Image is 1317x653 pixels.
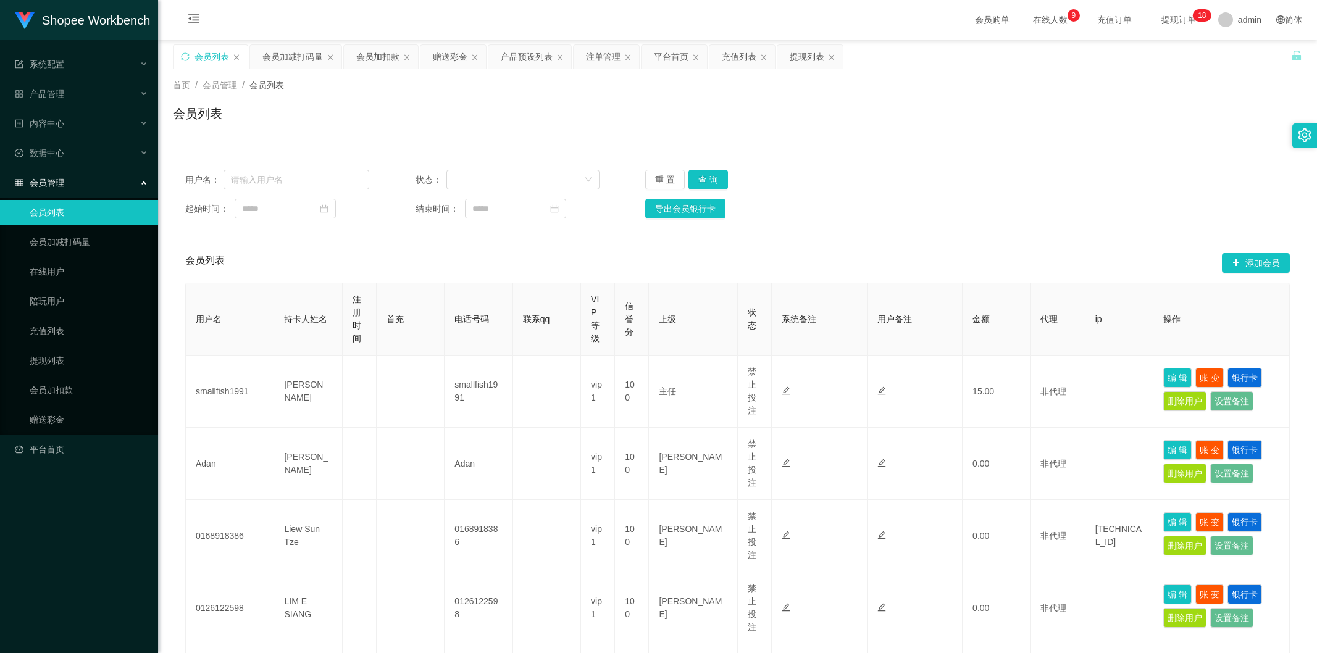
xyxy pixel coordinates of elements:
span: 充值订单 [1091,15,1138,24]
button: 银行卡 [1227,440,1262,460]
img: logo.9652507e.png [15,12,35,30]
button: 编 辑 [1163,368,1192,388]
a: 会员加扣款 [30,378,148,402]
button: 导出会员银行卡 [645,199,725,218]
span: 会员列表 [249,80,284,90]
span: 禁止投注 [748,583,756,632]
div: 注单管理 [586,45,621,69]
span: / [195,80,198,90]
i: 图标: check-circle-o [15,149,23,157]
i: 图标: close [828,54,835,61]
span: 产品管理 [15,89,64,99]
div: 会员加扣款 [356,45,399,69]
i: 图标: unlock [1291,50,1302,61]
td: 15.00 [963,356,1031,428]
button: 图标: plus添加会员 [1222,253,1290,273]
div: 会员列表 [194,45,229,69]
a: 在线用户 [30,259,148,284]
span: 信誉分 [625,301,633,337]
span: / [242,80,245,90]
span: 禁止投注 [748,511,756,560]
span: 状态： [416,173,446,186]
div: 赠送彩金 [433,45,467,69]
a: 充值列表 [30,318,148,343]
td: [TECHNICAL_ID] [1085,500,1153,572]
i: 图标: appstore-o [15,89,23,98]
i: 图标: close [471,54,479,61]
a: 赠送彩金 [30,407,148,432]
td: 0.00 [963,572,1031,644]
span: 会员列表 [185,253,225,273]
i: 图标: edit [782,459,790,467]
td: vip1 [581,356,615,428]
span: 联系qq [523,314,550,324]
i: 图标: down [585,176,592,185]
td: 0126122598 [186,572,274,644]
a: 会员加减打码量 [30,230,148,254]
td: [PERSON_NAME] [649,572,737,644]
span: 操作 [1163,314,1181,324]
span: 禁止投注 [748,439,756,488]
td: smallfish1991 [445,356,512,428]
span: 电话号码 [454,314,489,324]
button: 设置备注 [1210,608,1253,628]
i: 图标: calendar [320,204,328,213]
span: 首充 [387,314,404,324]
i: 图标: edit [877,386,886,395]
span: 在线人数 [1027,15,1074,24]
td: 0126122598 [445,572,512,644]
i: 图标: calendar [550,204,559,213]
span: 用户名： [185,173,224,186]
i: 图标: sync [181,52,190,61]
button: 删除用户 [1163,608,1206,628]
i: 图标: menu-fold [173,1,215,40]
td: 0168918386 [186,500,274,572]
button: 账 变 [1195,512,1224,532]
button: 账 变 [1195,368,1224,388]
td: smallfish1991 [186,356,274,428]
button: 重 置 [645,170,685,189]
span: 系统备注 [782,314,816,324]
span: 状态 [748,307,756,330]
sup: 18 [1193,9,1211,22]
p: 8 [1202,9,1206,22]
sup: 9 [1068,9,1080,22]
span: 金额 [972,314,990,324]
span: 起始时间： [185,202,235,215]
span: 用户名 [196,314,222,324]
span: 结束时间： [416,202,465,215]
span: 系统配置 [15,59,64,69]
i: 图标: close [556,54,564,61]
span: 首页 [173,80,190,90]
span: 会员管理 [15,178,64,188]
i: 图标: close [403,54,411,61]
span: VIP等级 [591,294,600,343]
span: 上级 [659,314,676,324]
span: 非代理 [1040,459,1066,468]
button: 删除用户 [1163,391,1206,411]
button: 删除用户 [1163,464,1206,483]
button: 编 辑 [1163,584,1192,604]
button: 银行卡 [1227,368,1262,388]
i: 图标: edit [782,531,790,539]
button: 删除用户 [1163,536,1206,555]
p: 9 [1072,9,1076,22]
i: 图标: table [15,178,23,187]
td: 0.00 [963,500,1031,572]
i: 图标: edit [877,459,886,467]
i: 图标: global [1276,15,1285,24]
td: 0168918386 [445,500,512,572]
button: 银行卡 [1227,512,1262,532]
span: 用户备注 [877,314,912,324]
a: 图标: dashboard平台首页 [15,437,148,462]
button: 账 变 [1195,584,1224,604]
button: 银行卡 [1227,584,1262,604]
span: 提现订单 [1155,15,1202,24]
div: 产品预设列表 [501,45,553,69]
td: 100 [615,356,649,428]
a: 陪玩用户 [30,289,148,314]
span: 代理 [1040,314,1058,324]
td: Liew Sun Tze [274,500,342,572]
span: 注册时间 [353,294,361,343]
span: 会员管理 [203,80,237,90]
